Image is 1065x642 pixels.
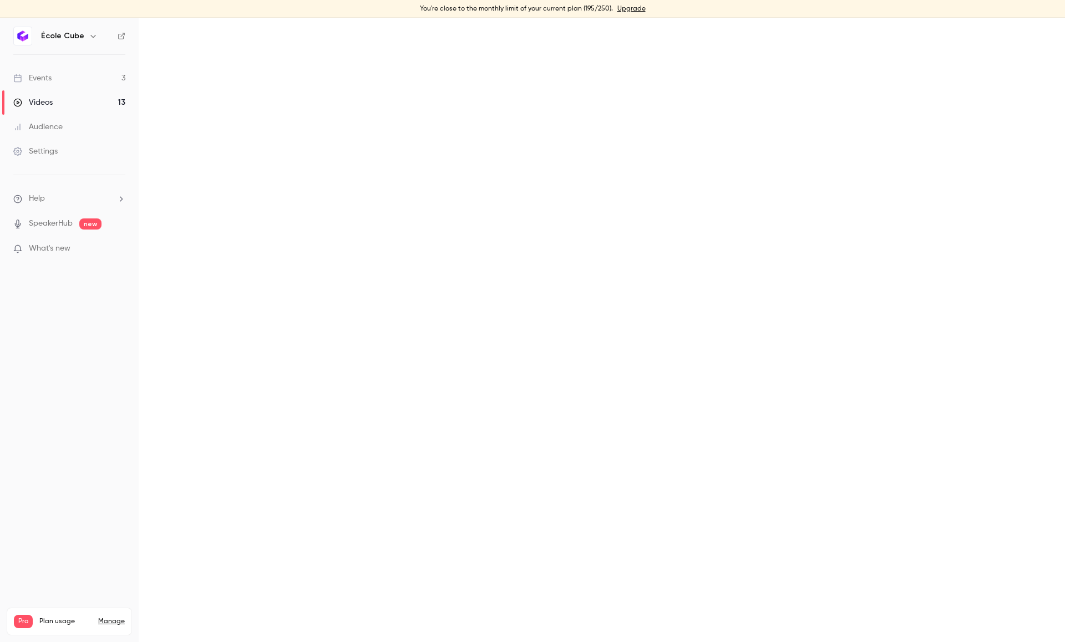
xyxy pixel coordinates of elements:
[112,244,125,254] iframe: Noticeable Trigger
[13,146,58,157] div: Settings
[13,73,52,84] div: Events
[29,193,45,205] span: Help
[41,30,84,42] h6: École Cube
[29,243,70,254] span: What's new
[39,617,92,626] span: Plan usage
[98,617,125,626] a: Manage
[617,4,646,13] a: Upgrade
[29,218,73,230] a: SpeakerHub
[13,121,63,133] div: Audience
[14,27,32,45] img: École Cube
[13,97,53,108] div: Videos
[13,193,125,205] li: help-dropdown-opener
[14,615,33,628] span: Pro
[79,218,102,230] span: new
